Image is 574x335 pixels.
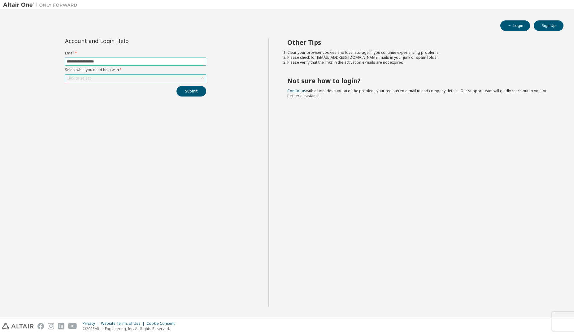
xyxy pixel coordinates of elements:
[65,75,206,82] div: Click to select
[176,86,206,97] button: Submit
[58,323,64,329] img: linkedin.svg
[83,321,101,326] div: Privacy
[287,38,553,46] h2: Other Tips
[65,51,206,56] label: Email
[83,326,178,331] p: © 2025 Altair Engineering, Inc. All Rights Reserved.
[287,88,306,93] a: Contact us
[146,321,178,326] div: Cookie Consent
[2,323,34,329] img: altair_logo.svg
[500,20,530,31] button: Login
[287,55,553,60] li: Please check for [EMAIL_ADDRESS][DOMAIN_NAME] mails in your junk or spam folder.
[67,76,91,81] div: Click to select
[287,88,547,98] span: with a brief description of the problem, your registered e-mail id and company details. Our suppo...
[48,323,54,329] img: instagram.svg
[68,323,77,329] img: youtube.svg
[287,77,553,85] h2: Not sure how to login?
[534,20,563,31] button: Sign Up
[37,323,44,329] img: facebook.svg
[287,50,553,55] li: Clear your browser cookies and local storage, if you continue experiencing problems.
[65,67,206,72] label: Select what you need help with
[65,38,178,43] div: Account and Login Help
[101,321,146,326] div: Website Terms of Use
[3,2,80,8] img: Altair One
[287,60,553,65] li: Please verify that the links in the activation e-mails are not expired.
